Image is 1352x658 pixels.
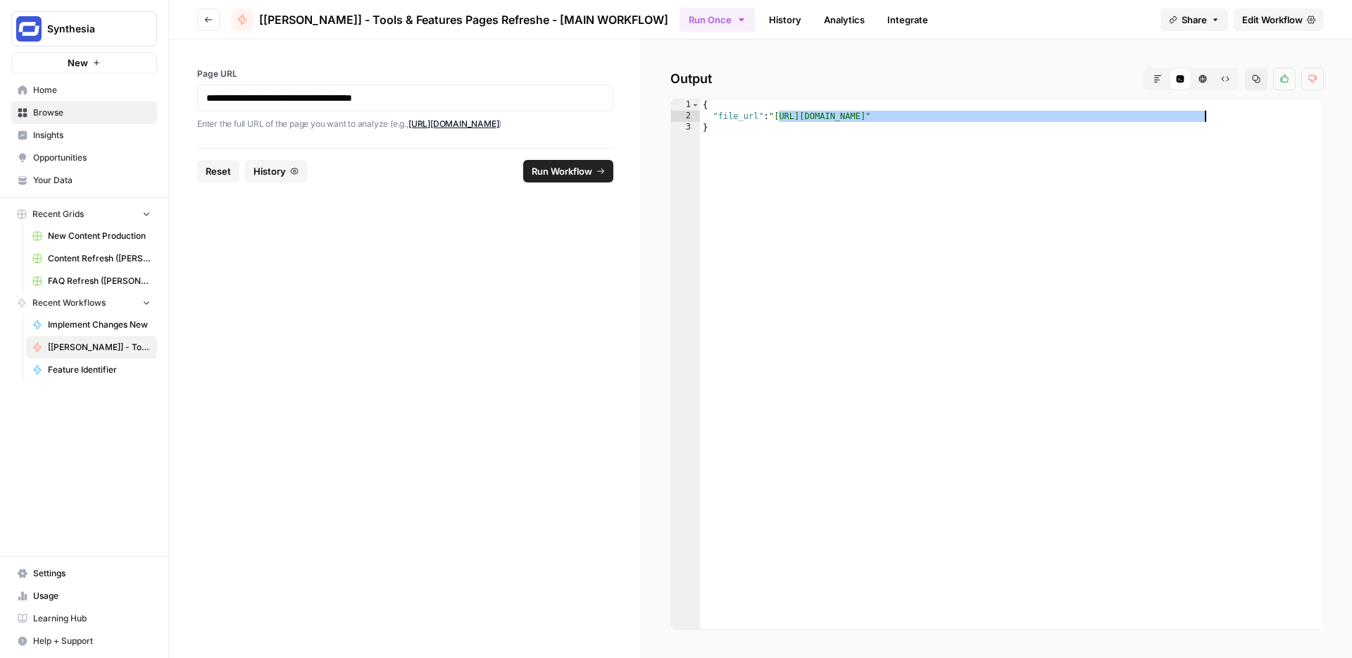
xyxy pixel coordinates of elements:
[11,607,157,630] a: Learning Hub
[26,225,157,247] a: New Content Production
[206,164,231,178] span: Reset
[691,99,699,111] span: Toggle code folding, rows 1 through 3
[48,364,151,376] span: Feature Identifier
[11,292,157,314] button: Recent Workflows
[32,208,84,221] span: Recent Grids
[197,117,613,131] p: Enter the full URL of the page you want to analyze (e.g., )
[671,99,700,111] div: 1
[33,106,151,119] span: Browse
[680,8,755,32] button: Run Once
[11,79,157,101] a: Home
[48,252,151,265] span: Content Refresh ([PERSON_NAME])
[11,11,157,46] button: Workspace: Synthesia
[11,204,157,225] button: Recent Grids
[68,56,88,70] span: New
[26,247,157,270] a: Content Refresh ([PERSON_NAME])
[197,68,613,80] label: Page URL
[879,8,937,31] a: Integrate
[11,585,157,607] a: Usage
[11,124,157,147] a: Insights
[1160,8,1228,31] button: Share
[1234,8,1324,31] a: Edit Workflow
[33,567,151,580] span: Settings
[670,68,1324,90] h2: Output
[11,101,157,124] a: Browse
[11,169,157,192] a: Your Data
[523,160,613,182] button: Run Workflow
[11,630,157,652] button: Help + Support
[33,174,151,187] span: Your Data
[815,8,873,31] a: Analytics
[33,84,151,97] span: Home
[1242,13,1303,27] span: Edit Workflow
[532,164,592,178] span: Run Workflow
[33,151,151,164] span: Opportunities
[33,129,151,142] span: Insights
[16,16,42,42] img: Synthesia Logo
[231,8,668,31] a: [[PERSON_NAME]] - Tools & Features Pages Refreshe - [MAIN WORKFLOW]
[26,270,157,292] a: FAQ Refresh ([PERSON_NAME])
[33,590,151,602] span: Usage
[48,275,151,287] span: FAQ Refresh ([PERSON_NAME])
[33,612,151,625] span: Learning Hub
[26,314,157,336] a: Implement Changes New
[197,160,239,182] button: Reset
[11,52,157,73] button: New
[11,562,157,585] a: Settings
[671,111,700,122] div: 2
[671,122,700,133] div: 3
[408,118,499,129] a: [URL][DOMAIN_NAME]
[47,22,132,36] span: Synthesia
[48,230,151,242] span: New Content Production
[254,164,286,178] span: History
[26,336,157,359] a: [[PERSON_NAME]] - Tools & Features Pages Refreshe - [MAIN WORKFLOW]
[760,8,810,31] a: History
[1182,13,1207,27] span: Share
[11,147,157,169] a: Opportunities
[48,341,151,354] span: [[PERSON_NAME]] - Tools & Features Pages Refreshe - [MAIN WORKFLOW]
[32,297,106,309] span: Recent Workflows
[33,635,151,647] span: Help + Support
[26,359,157,381] a: Feature Identifier
[245,160,307,182] button: History
[48,318,151,331] span: Implement Changes New
[259,11,668,28] span: [[PERSON_NAME]] - Tools & Features Pages Refreshe - [MAIN WORKFLOW]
